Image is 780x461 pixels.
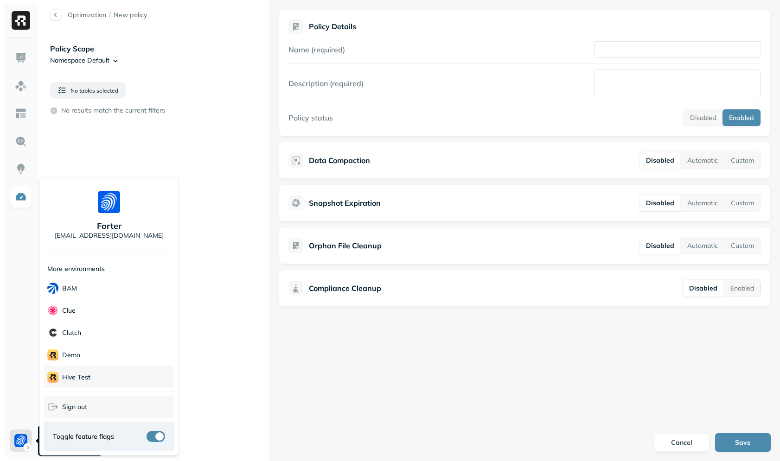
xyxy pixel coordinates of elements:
[62,403,87,411] span: Sign out
[47,327,58,338] img: Clutch
[47,283,58,294] img: BAM
[47,372,58,383] img: Hive Test
[47,305,58,316] img: Clue
[97,221,121,231] p: Forter
[55,231,164,240] p: [EMAIL_ADDRESS][DOMAIN_NAME]
[47,349,58,360] img: demo
[62,351,80,360] p: demo
[47,265,105,273] p: More environments
[62,306,76,315] p: Clue
[53,432,114,441] span: Toggle feature flags
[62,328,81,337] p: Clutch
[62,284,77,293] p: BAM
[62,373,90,382] p: Hive Test
[98,191,120,213] img: Forter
